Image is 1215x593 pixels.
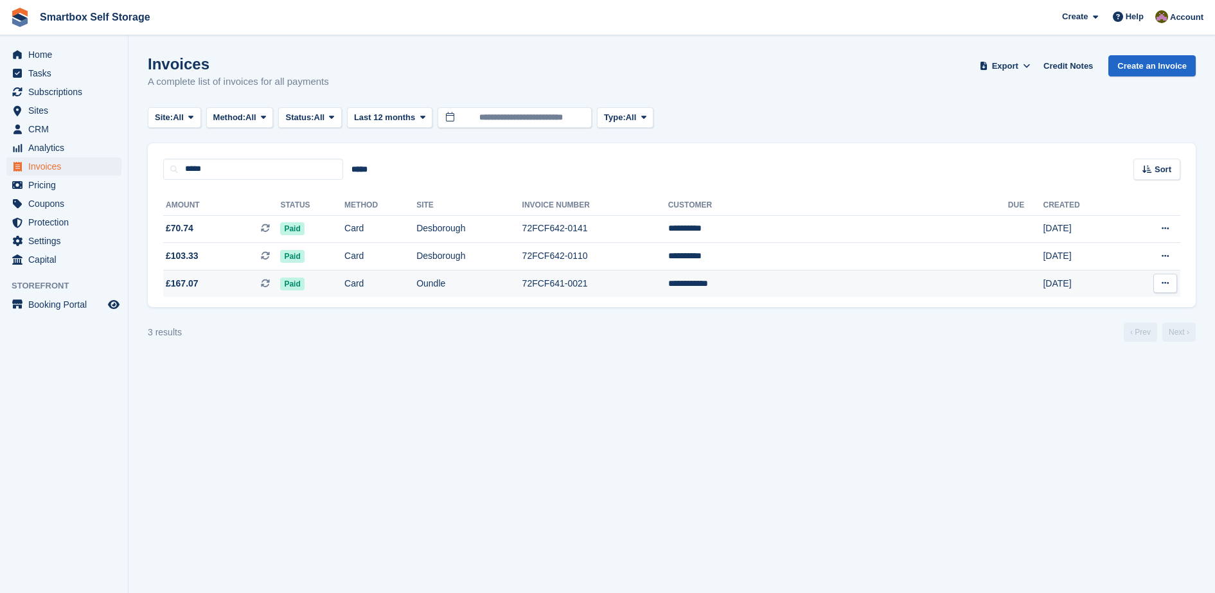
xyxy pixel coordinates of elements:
th: Due [1008,195,1043,216]
th: Amount [163,195,280,216]
span: Settings [28,232,105,250]
span: Export [992,60,1018,73]
th: Site [416,195,522,216]
p: A complete list of invoices for all payments [148,75,329,89]
span: Booking Portal [28,296,105,314]
button: Type: All [597,107,653,128]
span: Pricing [28,176,105,194]
a: Create an Invoice [1108,55,1196,76]
span: All [626,111,637,124]
span: Sort [1155,163,1171,176]
td: 72FCF642-0110 [522,243,668,270]
span: Subscriptions [28,83,105,101]
td: Card [344,270,416,297]
td: Desborough [416,215,522,243]
td: Desborough [416,243,522,270]
a: menu [6,195,121,213]
span: Type: [604,111,626,124]
td: 72FCF641-0021 [522,270,668,297]
a: menu [6,64,121,82]
td: [DATE] [1043,243,1122,270]
span: Account [1170,11,1203,24]
td: 72FCF642-0141 [522,215,668,243]
button: Last 12 months [347,107,432,128]
span: Analytics [28,139,105,157]
span: Storefront [12,279,128,292]
a: Smartbox Self Storage [35,6,155,28]
span: £103.33 [166,249,199,263]
a: Previous [1124,323,1157,342]
span: CRM [28,120,105,138]
img: stora-icon-8386f47178a22dfd0bd8f6a31ec36ba5ce8667c1dd55bd0f319d3a0aa187defe.svg [10,8,30,27]
span: Paid [280,250,304,263]
span: £167.07 [166,277,199,290]
span: Protection [28,213,105,231]
button: Method: All [206,107,274,128]
span: £70.74 [166,222,193,235]
a: Preview store [106,297,121,312]
td: Card [344,215,416,243]
span: Create [1062,10,1088,23]
span: All [173,111,184,124]
td: [DATE] [1043,215,1122,243]
span: Capital [28,251,105,269]
th: Method [344,195,416,216]
a: menu [6,176,121,194]
a: menu [6,46,121,64]
button: Status: All [278,107,341,128]
span: Sites [28,102,105,119]
h1: Invoices [148,55,329,73]
a: Next [1162,323,1196,342]
button: Site: All [148,107,201,128]
span: Tasks [28,64,105,82]
a: menu [6,157,121,175]
th: Status [280,195,344,216]
a: menu [6,83,121,101]
td: Oundle [416,270,522,297]
img: Kayleigh Devlin [1155,10,1168,23]
span: Help [1126,10,1144,23]
td: [DATE] [1043,270,1122,297]
a: menu [6,102,121,119]
span: Home [28,46,105,64]
span: Site: [155,111,173,124]
th: Invoice Number [522,195,668,216]
a: menu [6,213,121,231]
th: Customer [668,195,1008,216]
a: menu [6,232,121,250]
th: Created [1043,195,1122,216]
span: All [245,111,256,124]
a: Credit Notes [1038,55,1098,76]
span: All [314,111,325,124]
nav: Page [1121,323,1198,342]
span: Last 12 months [354,111,415,124]
span: Invoices [28,157,105,175]
span: Coupons [28,195,105,213]
td: Card [344,243,416,270]
a: menu [6,251,121,269]
span: Paid [280,222,304,235]
span: Status: [285,111,314,124]
span: Paid [280,278,304,290]
button: Export [977,55,1033,76]
a: menu [6,120,121,138]
a: menu [6,139,121,157]
a: menu [6,296,121,314]
span: Method: [213,111,246,124]
div: 3 results [148,326,182,339]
